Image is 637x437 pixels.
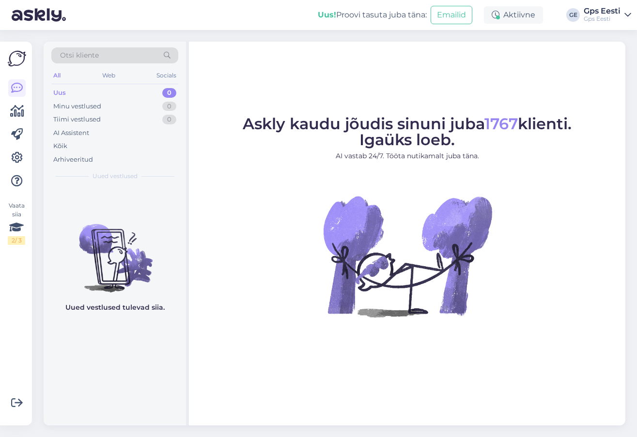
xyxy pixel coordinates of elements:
div: Gps Eesti [584,15,621,23]
img: No chats [44,207,186,294]
div: 0 [162,88,176,98]
span: Otsi kliente [60,50,99,60]
div: Minu vestlused [53,102,101,111]
div: Aktiivne [484,6,543,24]
p: AI vastab 24/7. Tööta nutikamalt juba täna. [243,151,572,161]
div: All [51,69,62,82]
div: Vaata siia [8,201,25,245]
div: Proovi tasuta juba täna: [318,9,427,21]
div: GE [566,8,580,22]
div: Arhiveeritud [53,155,93,165]
div: Socials [155,69,178,82]
div: Web [100,69,117,82]
p: Uued vestlused tulevad siia. [65,302,165,313]
button: Emailid [431,6,472,24]
div: Kõik [53,141,67,151]
span: Uued vestlused [93,172,138,181]
div: Gps Eesti [584,7,621,15]
a: Gps EestiGps Eesti [584,7,631,23]
span: 1767 [484,114,518,133]
div: Tiimi vestlused [53,115,101,124]
img: No Chat active [320,169,495,343]
span: Askly kaudu jõudis sinuni juba klienti. Igaüks loeb. [243,114,572,149]
b: Uus! [318,10,336,19]
img: Askly Logo [8,49,26,68]
div: 0 [162,115,176,124]
div: Uus [53,88,66,98]
div: AI Assistent [53,128,89,138]
div: 2 / 3 [8,236,25,245]
div: 0 [162,102,176,111]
